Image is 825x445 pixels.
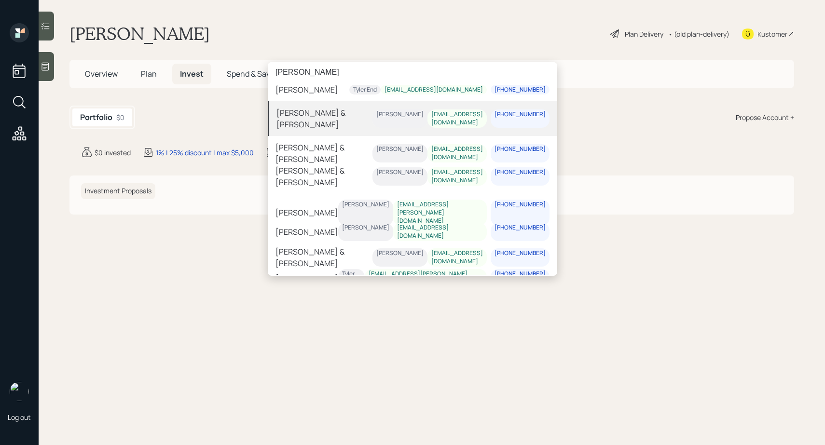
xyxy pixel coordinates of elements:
[397,224,483,240] div: [EMAIL_ADDRESS][DOMAIN_NAME]
[275,165,372,188] div: [PERSON_NAME] & [PERSON_NAME]
[495,249,546,257] div: [PHONE_NUMBER]
[376,168,424,176] div: [PERSON_NAME]
[376,110,424,119] div: [PERSON_NAME]
[431,249,483,266] div: [EMAIL_ADDRESS][DOMAIN_NAME]
[275,272,338,284] div: [PERSON_NAME]
[376,249,424,257] div: [PERSON_NAME]
[376,145,424,153] div: [PERSON_NAME]
[431,110,483,127] div: [EMAIL_ADDRESS][DOMAIN_NAME]
[276,107,372,130] div: [PERSON_NAME] & [PERSON_NAME]
[275,84,338,95] div: [PERSON_NAME]
[385,86,483,94] div: [EMAIL_ADDRESS][DOMAIN_NAME]
[495,224,546,232] div: [PHONE_NUMBER]
[495,270,546,278] div: [PHONE_NUMBER]
[275,207,338,218] div: [PERSON_NAME]
[495,201,546,209] div: [PHONE_NUMBER]
[495,86,546,94] div: [PHONE_NUMBER]
[431,168,483,185] div: [EMAIL_ADDRESS][DOMAIN_NAME]
[275,246,372,269] div: [PERSON_NAME] & [PERSON_NAME]
[495,110,546,119] div: [PHONE_NUMBER]
[397,201,483,225] div: [EMAIL_ADDRESS][PERSON_NAME][DOMAIN_NAME]
[268,62,557,82] input: Type a command or search…
[431,145,483,162] div: [EMAIL_ADDRESS][DOMAIN_NAME]
[342,270,361,286] div: Tyler End
[342,224,389,232] div: [PERSON_NAME]
[275,226,338,238] div: [PERSON_NAME]
[495,145,546,153] div: [PHONE_NUMBER]
[275,142,372,165] div: [PERSON_NAME] & [PERSON_NAME]
[495,168,546,176] div: [PHONE_NUMBER]
[342,201,389,209] div: [PERSON_NAME]
[353,86,377,94] div: Tyler End
[369,270,483,286] div: [EMAIL_ADDRESS][PERSON_NAME][DOMAIN_NAME]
